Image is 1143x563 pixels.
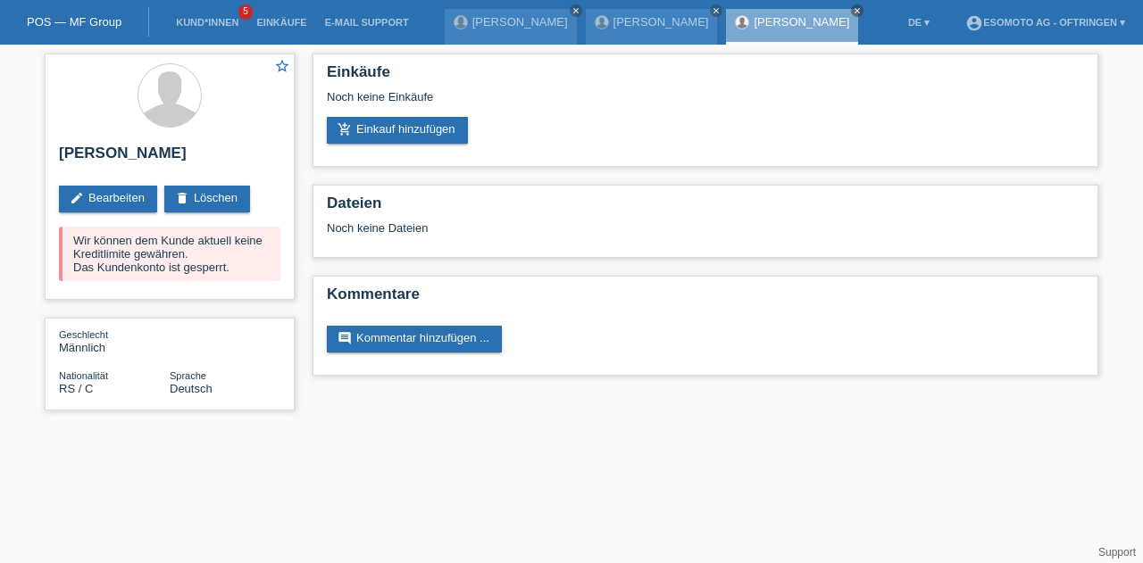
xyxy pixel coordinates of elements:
[853,6,862,15] i: close
[59,145,280,171] h2: [PERSON_NAME]
[327,90,1084,117] div: Noch keine Einkäufe
[570,4,582,17] a: close
[59,227,280,281] div: Wir können dem Kunde aktuell keine Kreditlimite gewähren. Das Kundenkonto ist gesperrt.
[472,15,568,29] a: [PERSON_NAME]
[710,4,722,17] a: close
[956,17,1134,28] a: account_circleEsomoto AG - Oftringen ▾
[327,63,1084,90] h2: Einkäufe
[327,286,1084,312] h2: Kommentare
[1098,546,1136,559] a: Support
[613,15,709,29] a: [PERSON_NAME]
[59,370,108,381] span: Nationalität
[327,195,1084,221] h2: Dateien
[327,221,872,235] div: Noch keine Dateien
[70,191,84,205] i: edit
[327,117,468,144] a: add_shopping_cartEinkauf hinzufügen
[274,58,290,74] i: star_border
[59,186,157,212] a: editBearbeiten
[712,6,721,15] i: close
[274,58,290,77] a: star_border
[59,329,108,340] span: Geschlecht
[175,191,189,205] i: delete
[59,327,170,354] div: Männlich
[27,15,121,29] a: POS — MF Group
[247,17,315,28] a: Einkäufe
[170,370,206,381] span: Sprache
[167,17,247,28] a: Kund*innen
[965,14,983,32] i: account_circle
[327,326,502,352] a: commentKommentar hinzufügen ...
[754,15,849,29] a: [PERSON_NAME]
[238,4,253,20] span: 5
[316,17,418,28] a: E-Mail Support
[338,122,352,137] i: add_shopping_cart
[338,331,352,345] i: comment
[851,4,864,17] a: close
[170,382,213,395] span: Deutsch
[164,186,250,212] a: deleteLöschen
[59,382,93,395] span: Serbien / C / 11.03.2007
[571,6,580,15] i: close
[899,17,939,28] a: DE ▾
